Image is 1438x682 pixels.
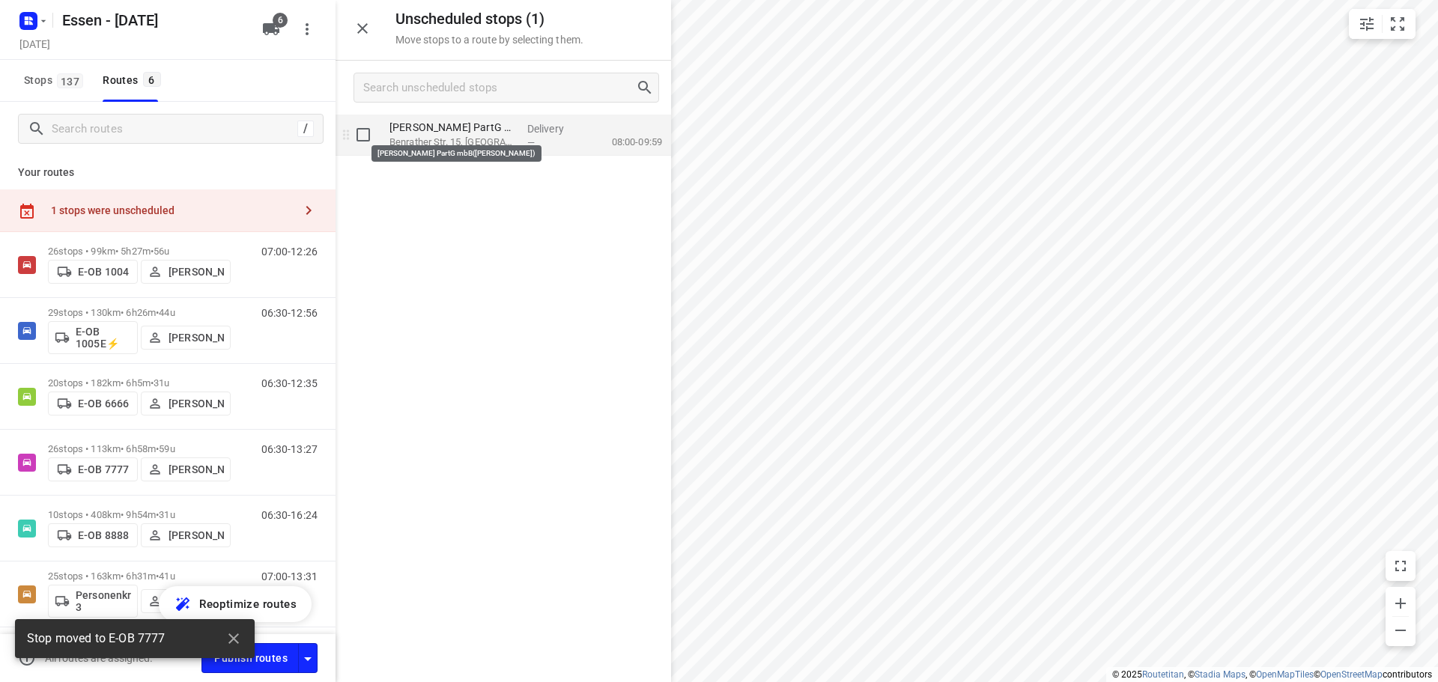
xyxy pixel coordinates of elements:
p: 07:00-13:31 [261,570,318,582]
a: OpenStreetMap [1320,669,1383,680]
button: [PERSON_NAME] [141,589,231,613]
div: / [297,121,314,137]
span: 59u [159,443,175,454]
div: Routes [103,71,165,90]
p: [PERSON_NAME] [169,332,224,344]
h5: Rename [56,8,250,32]
p: 06:30-12:35 [261,377,318,389]
input: Search routes [52,118,297,141]
button: E-OB 1005E⚡ [48,321,138,354]
div: Driver app settings [299,648,317,667]
button: E-OB 8888 [48,523,138,547]
div: grid [336,115,671,681]
button: Map settings [1352,9,1382,39]
p: E-OB 7777 [78,463,129,475]
p: 10 stops • 408km • 9h54m [48,509,231,520]
button: E-OB 7777 [48,457,138,481]
span: Select [348,120,378,150]
button: [PERSON_NAME] [141,326,231,350]
span: • [156,307,159,318]
p: E-OB 6666 [78,398,129,409]
span: 137 [57,73,83,88]
h5: Unscheduled stops ( 1 ) [395,10,583,28]
span: 31u [154,377,169,389]
p: 26 stops • 99km • 5h27m [48,246,231,257]
p: 25 stops • 163km • 6h31m [48,570,231,582]
div: 1 stops were unscheduled [51,204,294,216]
span: 41u [159,570,175,582]
p: 06:30-12:56 [261,307,318,319]
p: 07:00-12:26 [261,246,318,258]
p: E-OB 1005E⚡ [76,326,131,350]
p: 06:30-16:24 [261,509,318,521]
button: [PERSON_NAME] [141,260,231,284]
p: 26 stops • 113km • 6h58m [48,443,231,454]
p: [PERSON_NAME] PartG mbB([PERSON_NAME]) [389,120,515,135]
span: • [156,509,159,520]
div: Search [636,79,658,97]
p: [PERSON_NAME] [169,398,224,409]
button: More [292,14,322,44]
span: • [151,246,154,257]
button: 6 [256,14,286,44]
button: [PERSON_NAME] [141,523,231,547]
span: Reoptimize routes [199,594,297,614]
p: Personenkraftwagen 3 [76,589,131,613]
span: Stops [24,71,88,90]
p: [PERSON_NAME] [169,529,224,541]
p: Your routes [18,165,318,180]
button: E-OB 6666 [48,392,138,415]
a: OpenMapTiles [1256,669,1314,680]
span: 6 [273,13,288,28]
button: Close [348,13,377,43]
span: Stop moved to E-OB 7777 [27,630,165,648]
div: small contained button group [1349,9,1416,39]
p: 20 stops • 182km • 6h5m [48,377,231,389]
input: Search unscheduled stops [363,76,636,100]
span: 56u [154,246,169,257]
span: 6 [143,72,161,87]
button: Fit zoom [1383,9,1413,39]
h5: Project date [13,35,56,52]
button: [PERSON_NAME] [141,392,231,415]
p: 29 stops • 130km • 6h26m [48,307,231,318]
a: Stadia Maps [1195,669,1246,680]
p: [PERSON_NAME] [169,463,224,475]
span: — [527,137,535,148]
a: Routetitan [1142,669,1184,680]
span: 31u [159,509,175,520]
p: E-OB 1004 [78,266,129,278]
button: [PERSON_NAME] [141,457,231,481]
p: [PERSON_NAME] [169,266,224,278]
p: 06:30-13:27 [261,443,318,455]
p: Delivery [527,121,583,136]
li: © 2025 , © , © © contributors [1112,669,1432,680]
p: E-OB 8888 [78,529,129,541]
p: Move stops to a route by selecting them. [395,34,583,46]
p: Benrather Str. 15, Düsseldorf [389,135,515,150]
span: • [156,570,159,582]
button: Reoptimize routes [159,586,312,622]
button: Personenkraftwagen 3 [48,585,138,618]
button: E-OB 1004 [48,260,138,284]
span: 44u [159,307,175,318]
span: • [151,377,154,389]
p: 08:00-09:59 [588,135,662,150]
span: • [156,443,159,454]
